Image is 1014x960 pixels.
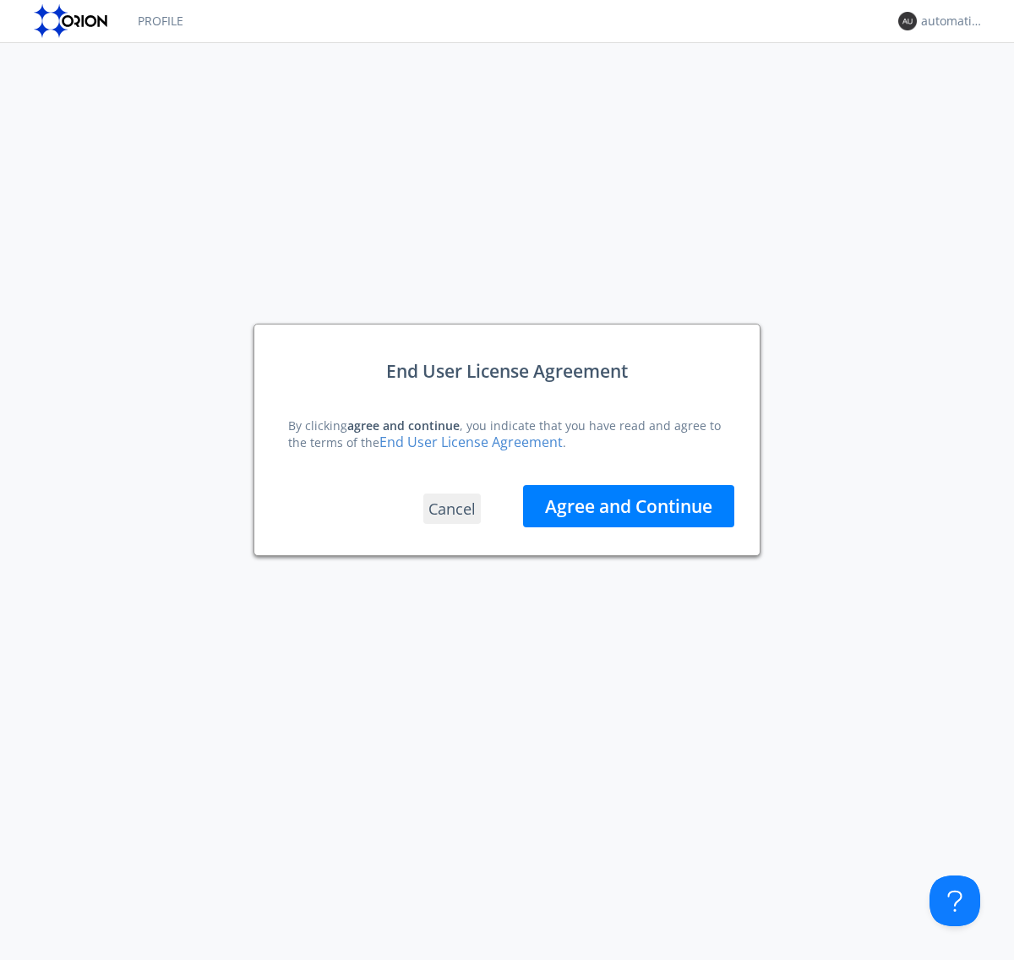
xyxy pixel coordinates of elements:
[386,358,628,384] div: End User License Agreement
[929,875,980,926] iframe: Toggle Customer Support
[523,485,734,527] button: Agree and Continue
[347,417,460,434] strong: agree and continue
[898,12,917,30] img: 373638.png
[921,13,984,30] div: automation+usermanager+1759871032
[34,4,112,38] img: orion-labs-logo.svg
[379,433,563,451] a: End User License Agreement
[288,417,726,451] div: By clicking , you indicate that you have read and agree to the terms of the .
[423,494,481,524] button: Cancel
